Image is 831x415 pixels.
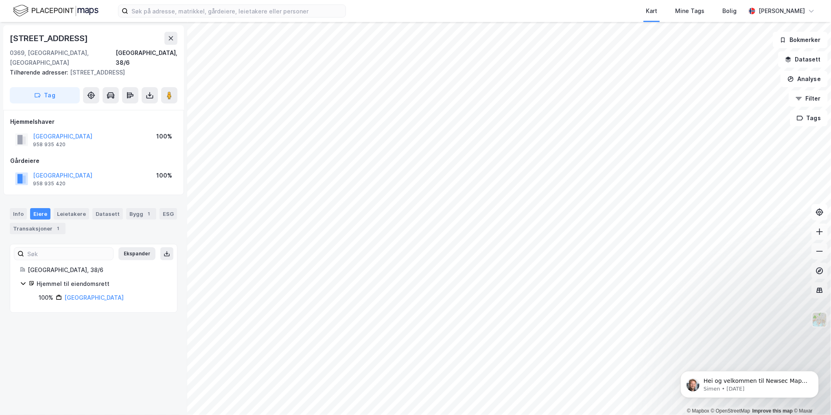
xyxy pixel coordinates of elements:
[128,5,346,17] input: Søk på adresse, matrikkel, gårdeiere, leietakere eller personer
[33,141,66,148] div: 958 935 420
[33,180,66,187] div: 958 935 420
[722,6,737,16] div: Bolig
[10,117,177,127] div: Hjemmelshaver
[752,408,793,414] a: Improve this map
[39,293,53,303] div: 100%
[118,247,155,260] button: Ekspander
[759,6,805,16] div: [PERSON_NAME]
[126,208,156,220] div: Bygg
[54,208,89,220] div: Leietakere
[789,90,828,107] button: Filter
[116,48,177,68] div: [GEOGRAPHIC_DATA], 38/6
[156,132,172,141] div: 100%
[10,208,27,220] div: Info
[711,408,750,414] a: OpenStreetMap
[10,32,90,45] div: [STREET_ADDRESS]
[10,68,171,77] div: [STREET_ADDRESS]
[675,6,704,16] div: Mine Tags
[10,156,177,166] div: Gårdeiere
[160,208,177,220] div: ESG
[37,279,167,289] div: Hjemmel til eiendomsrett
[24,248,113,260] input: Søk
[790,110,828,126] button: Tags
[10,223,66,234] div: Transaksjoner
[13,4,98,18] img: logo.f888ab2527a4732fd821a326f86c7f29.svg
[30,208,50,220] div: Eiere
[28,265,167,275] div: [GEOGRAPHIC_DATA], 38/6
[10,48,116,68] div: 0369, [GEOGRAPHIC_DATA], [GEOGRAPHIC_DATA]
[54,224,62,233] div: 1
[668,354,831,411] iframe: Intercom notifications message
[92,208,123,220] div: Datasett
[687,408,709,414] a: Mapbox
[646,6,657,16] div: Kart
[64,294,124,301] a: [GEOGRAPHIC_DATA]
[156,171,172,180] div: 100%
[10,69,70,76] span: Tilhørende adresser:
[773,32,828,48] button: Bokmerker
[10,87,80,103] button: Tag
[145,210,153,218] div: 1
[812,312,827,327] img: Z
[781,71,828,87] button: Analyse
[778,51,828,68] button: Datasett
